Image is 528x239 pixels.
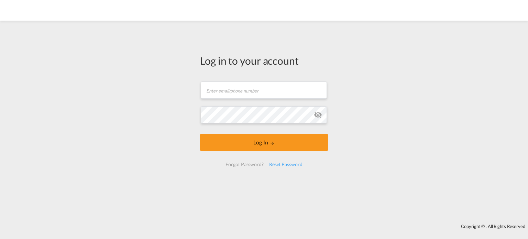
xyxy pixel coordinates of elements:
input: Enter email/phone number [201,82,327,99]
div: Log in to your account [200,53,328,68]
md-icon: icon-eye-off [314,111,322,119]
button: LOGIN [200,134,328,151]
div: Forgot Password? [223,158,266,171]
div: Reset Password [266,158,305,171]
